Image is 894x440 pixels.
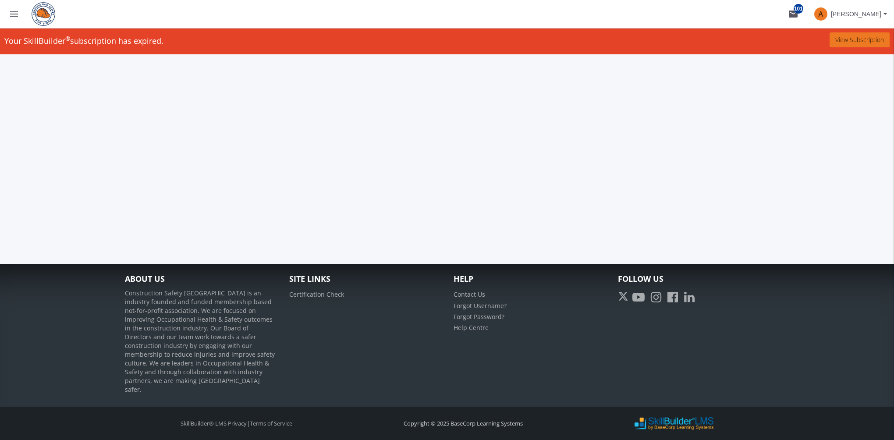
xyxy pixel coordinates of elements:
[129,419,344,428] div: |
[9,9,19,19] mat-icon: menu
[289,290,344,298] a: Certification Check
[289,275,440,284] h4: Site Links
[454,302,507,310] a: Forgot Username?
[788,9,798,19] mat-icon: mail
[250,419,292,427] a: Terms of Service
[618,275,769,284] h4: Follow Us
[125,275,276,284] h4: About Us
[814,7,827,21] span: A
[831,6,881,22] span: [PERSON_NAME]
[454,312,504,321] a: Forgot Password?
[4,35,163,46] span: Your SkillBuilder subscription has expired.
[352,419,574,428] div: Copyright © 2025 BaseCorp Learning Systems
[454,323,489,332] a: Help Centre
[635,417,713,430] img: SkillBuilder LMS Logo
[28,2,59,26] img: logo.png
[454,275,605,284] h4: Help
[65,35,70,43] sup: ®
[830,32,890,47] button: View Subscription
[181,419,247,427] a: SkillBuilder® LMS Privacy
[454,290,485,298] a: Contact Us
[125,289,276,394] p: Construction Safety [GEOGRAPHIC_DATA] is an industry founded and funded membership based not-for-...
